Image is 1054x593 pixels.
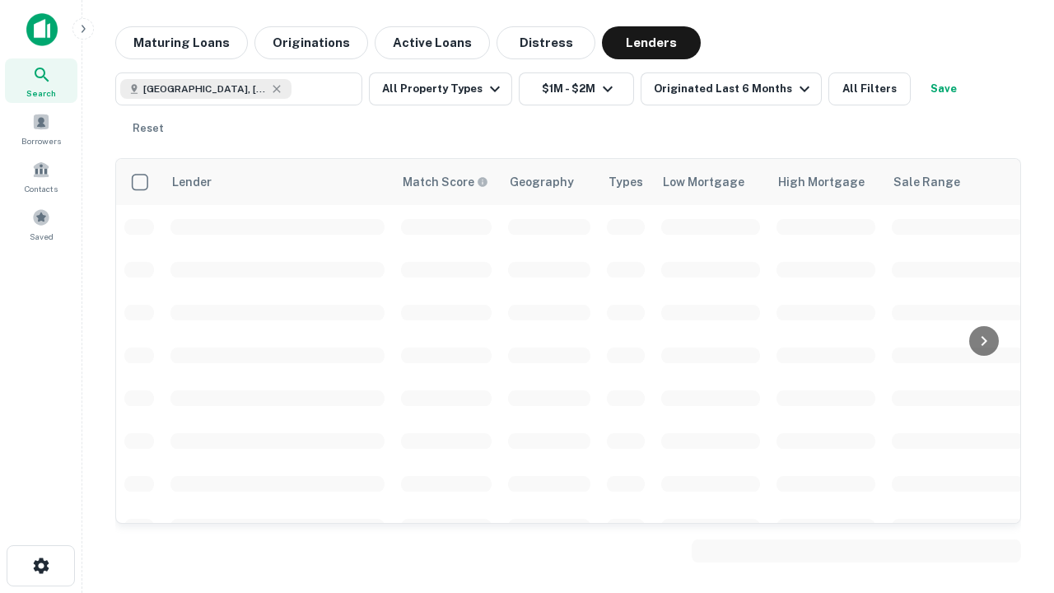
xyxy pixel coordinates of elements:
span: [GEOGRAPHIC_DATA], [GEOGRAPHIC_DATA], [GEOGRAPHIC_DATA] [143,82,267,96]
button: Lenders [602,26,701,59]
div: Capitalize uses an advanced AI algorithm to match your search with the best lender. The match sco... [403,173,488,191]
button: Originations [254,26,368,59]
button: Maturing Loans [115,26,248,59]
button: Reset [122,112,175,145]
img: capitalize-icon.png [26,13,58,46]
div: Types [609,172,643,192]
div: Geography [510,172,574,192]
span: Search [26,86,56,100]
a: Contacts [5,154,77,198]
div: Low Mortgage [663,172,744,192]
th: Types [599,159,653,205]
button: All Filters [828,72,911,105]
a: Saved [5,202,77,246]
div: Sale Range [893,172,960,192]
th: High Mortgage [768,159,884,205]
th: Lender [162,159,393,205]
button: Active Loans [375,26,490,59]
h6: Match Score [403,173,485,191]
th: Low Mortgage [653,159,768,205]
th: Capitalize uses an advanced AI algorithm to match your search with the best lender. The match sco... [393,159,500,205]
div: High Mortgage [778,172,865,192]
span: Borrowers [21,134,61,147]
button: $1M - $2M [519,72,634,105]
div: Originated Last 6 Months [654,79,814,99]
button: All Property Types [369,72,512,105]
span: Saved [30,230,54,243]
button: Save your search to get updates of matches that match your search criteria. [917,72,970,105]
div: Lender [172,172,212,192]
a: Search [5,58,77,103]
th: Sale Range [884,159,1032,205]
iframe: Chat Widget [972,409,1054,488]
span: Contacts [25,182,58,195]
button: Originated Last 6 Months [641,72,822,105]
button: Distress [497,26,595,59]
a: Borrowers [5,106,77,151]
th: Geography [500,159,599,205]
